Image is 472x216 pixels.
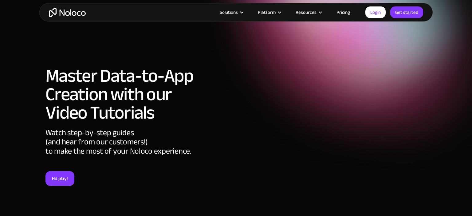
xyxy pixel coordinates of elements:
div: Platform [250,8,288,16]
div: Watch step-by-step guides (and hear from our customers!) to make the most of your Noloco experience. [45,128,201,171]
div: Solutions [220,8,238,16]
div: Resources [288,8,329,16]
a: Hit play! [45,171,74,186]
div: Resources [296,8,317,16]
iframe: Introduction to Noloco ┃No Code App Builder┃Create Custom Business Tools Without Code┃ [207,65,427,188]
a: Pricing [329,8,358,16]
a: home [49,8,86,17]
div: Platform [258,8,276,16]
a: Get started [390,6,423,18]
h1: Master Data-to-App Creation with our Video Tutorials [45,67,201,122]
a: Login [365,6,386,18]
div: Solutions [212,8,250,16]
